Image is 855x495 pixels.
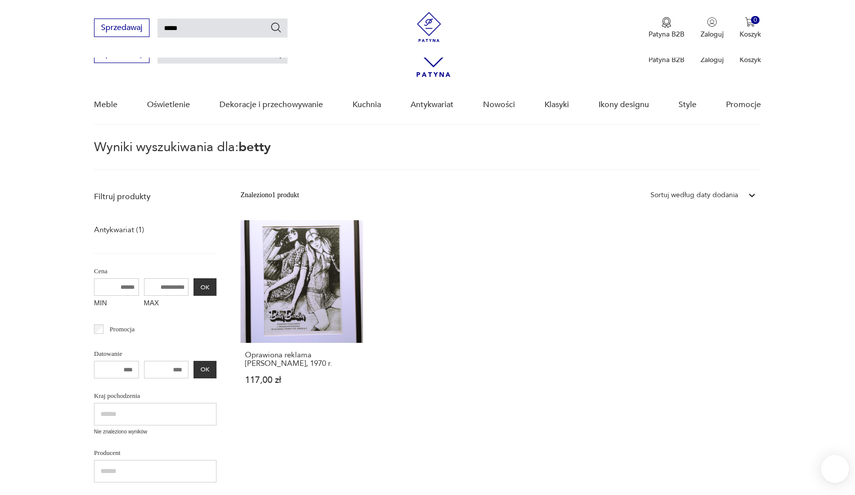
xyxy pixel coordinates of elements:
p: 117,00 zł [245,376,358,384]
p: Zaloguj [700,30,723,39]
label: MIN [94,296,139,312]
div: Sortuj według daty dodania [650,190,738,201]
a: Oprawiona reklama Betty Barclay, 1970 r.Oprawiona reklama [PERSON_NAME], 1970 r.117,00 zł [240,220,363,404]
button: Szukaj [270,22,282,34]
a: Nowości [483,86,515,124]
p: Koszyk [739,30,761,39]
a: Kuchnia [352,86,381,124]
p: Producent [94,447,216,458]
p: Cena [94,266,216,277]
a: Oświetlenie [147,86,190,124]
label: MAX [144,296,189,312]
img: Ikona medalu [661,17,671,28]
button: Sprzedawaj [94,19,149,37]
p: Wyniki wyszukiwania dla: [94,141,761,170]
button: Patyna B2B [648,17,684,39]
a: Promocje [726,86,761,124]
iframe: Smartsupp widget button [821,455,849,483]
button: OK [193,361,216,378]
p: Zaloguj [700,55,723,65]
img: Ikonka użytkownika [707,17,717,27]
a: Antykwariat [410,86,453,124]
a: Antykwariat (1) [94,223,144,237]
span: betty [238,138,271,156]
a: Meble [94,86,117,124]
a: Sprzedawaj [94,51,149,58]
p: Filtruj produkty [94,191,216,202]
p: Kraj pochodzenia [94,390,216,401]
p: Patyna B2B [648,55,684,65]
button: OK [193,278,216,296]
button: 0Koszyk [739,17,761,39]
div: Znaleziono 1 produkt [240,190,299,201]
a: Style [678,86,696,124]
a: Dekoracje i przechowywanie [219,86,323,124]
a: Ikony designu [598,86,649,124]
p: Koszyk [739,55,761,65]
p: Promocja [109,324,134,335]
a: Sprzedawaj [94,25,149,32]
p: Nie znaleziono wyników [94,428,216,436]
a: Ikona medaluPatyna B2B [648,17,684,39]
button: Zaloguj [700,17,723,39]
h3: Oprawiona reklama [PERSON_NAME], 1970 r. [245,351,358,368]
p: Datowanie [94,348,216,359]
a: Klasyki [544,86,569,124]
div: 0 [751,16,759,25]
img: Patyna - sklep z meblami i dekoracjami vintage [414,12,444,42]
img: Ikona koszyka [745,17,755,27]
p: Patyna B2B [648,30,684,39]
